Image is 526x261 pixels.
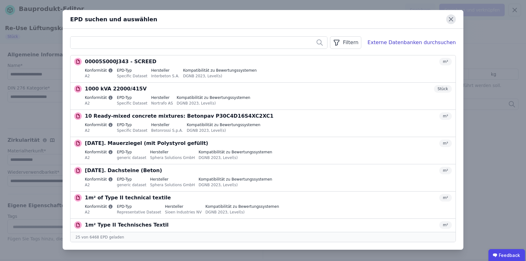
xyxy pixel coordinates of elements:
[85,58,156,65] p: 00005S000J343 - SCREED
[439,221,452,229] div: m²
[199,155,272,160] div: DGNB 2023, Level(s)
[85,155,113,160] div: A2
[117,204,161,209] label: EPD-Typ
[150,177,195,182] label: Hersteller
[330,36,361,49] button: Filtern
[85,182,113,187] div: A2
[199,182,272,187] div: DGNB 2023, Level(s)
[434,85,452,93] div: Stück
[368,39,456,46] div: Externe Datenbanken durchsuchen
[117,122,147,127] label: EPD-Typ
[70,232,456,242] div: 25 von 6468 EPD geladen
[85,140,208,147] p: [DATE]. Mauerziegel (mit Polystyrol gefüllt)
[117,127,147,133] div: Specific Dataset
[117,73,147,79] div: Specific Dataset
[85,85,147,93] p: 1000 kVA 22000/415V
[85,122,113,127] label: Konformität
[85,209,113,215] div: A2
[70,15,446,24] div: EPD suchen und auswählen
[439,194,452,202] div: m²
[85,231,113,236] label: Konformität
[150,150,195,155] label: Hersteller
[205,209,279,215] div: DGNB 2023, Level(s)
[204,231,277,236] label: Kompatibilität zu Bewertungssystemen
[117,231,160,236] label: EPD-Typ
[85,221,169,229] p: 1m² Type II Technisches Textil
[151,95,173,100] label: Hersteller
[117,177,146,182] label: EPD-Typ
[85,73,113,79] div: A2
[439,58,452,65] div: m³
[187,122,260,127] label: Kompatibilität zu Bewertungssystemen
[439,140,452,147] div: m³
[117,68,147,73] label: EPD-Typ
[183,68,257,73] label: Kompatibilität zu Bewertungssystemen
[85,100,113,106] div: A2
[150,155,195,160] div: Sphera Solutions GmbH
[151,100,173,106] div: Nortrafo AS
[85,68,113,73] label: Konformität
[85,127,113,133] div: A2
[205,204,279,209] label: Kompatibilität zu Bewertungssystemen
[85,112,273,120] p: 10 Ready-mixed concrete mixtures: Betonpav P30C4D16S4XC2XC1
[117,95,147,100] label: EPD-Typ
[199,177,272,182] label: Kompatibilität zu Bewertungssystemen
[117,155,146,160] div: generic dataset
[117,182,146,187] div: generic dataset
[117,150,146,155] label: EPD-Typ
[165,204,202,209] label: Hersteller
[85,177,113,182] label: Konformität
[165,209,202,215] div: Sioen Industries NV
[199,150,272,155] label: Kompatibilität zu Bewertungssystemen
[151,68,179,73] label: Hersteller
[177,100,250,106] div: DGNB 2023, Level(s)
[439,112,452,120] div: m³
[183,73,257,79] div: DGNB 2023, Level(s)
[439,167,452,174] div: m²
[163,231,200,236] label: Hersteller
[85,167,162,174] p: [DATE]. Dachsteine (Beton)
[117,209,161,215] div: Representative Dataset
[85,95,113,100] label: Konformität
[177,95,250,100] label: Kompatibilität zu Bewertungssystemen
[85,194,171,202] p: 1m² of Type II technical textile
[85,204,113,209] label: Konformität
[187,127,260,133] div: DGNB 2023, Level(s)
[150,182,195,187] div: Sphera Solutions GmbH
[151,73,179,79] div: Interbeton S.A.
[151,122,183,127] label: Hersteller
[117,100,147,106] div: Specific Dataset
[151,127,183,133] div: Betonrossi S.p.A.
[85,150,113,155] label: Konformität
